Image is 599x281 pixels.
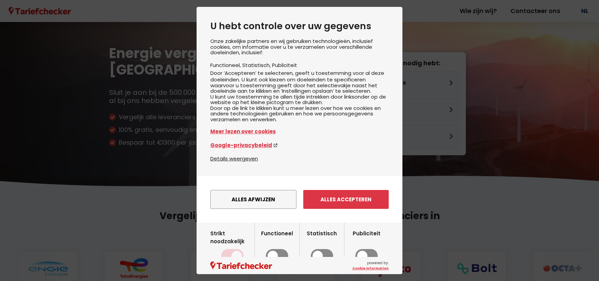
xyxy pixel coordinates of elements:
[353,229,380,263] label: Publiciteit
[210,155,258,162] button: Details weergeven
[242,61,272,69] li: Statistisch
[352,266,389,271] a: Cookie Information
[210,21,389,32] h2: U hebt controle over uw gegevens
[272,61,297,69] li: Publiciteit
[352,260,389,271] span: powered by:
[210,190,296,209] button: Alles afwijzen
[210,141,389,149] a: Google-privacybeleid
[210,127,389,135] a: Meer lezen over cookies
[261,229,293,263] label: Functioneel
[210,229,255,263] label: Strikt noodzakelijk
[210,261,272,270] img: logo
[307,229,337,263] label: Statistisch
[303,190,389,209] button: Alles accepteren
[210,38,389,155] div: Onze zakelijke partners en wij gebruiken technologieën, inclusief cookies, om informatie over u t...
[210,61,242,69] li: Functioneel
[197,176,402,223] div: menu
